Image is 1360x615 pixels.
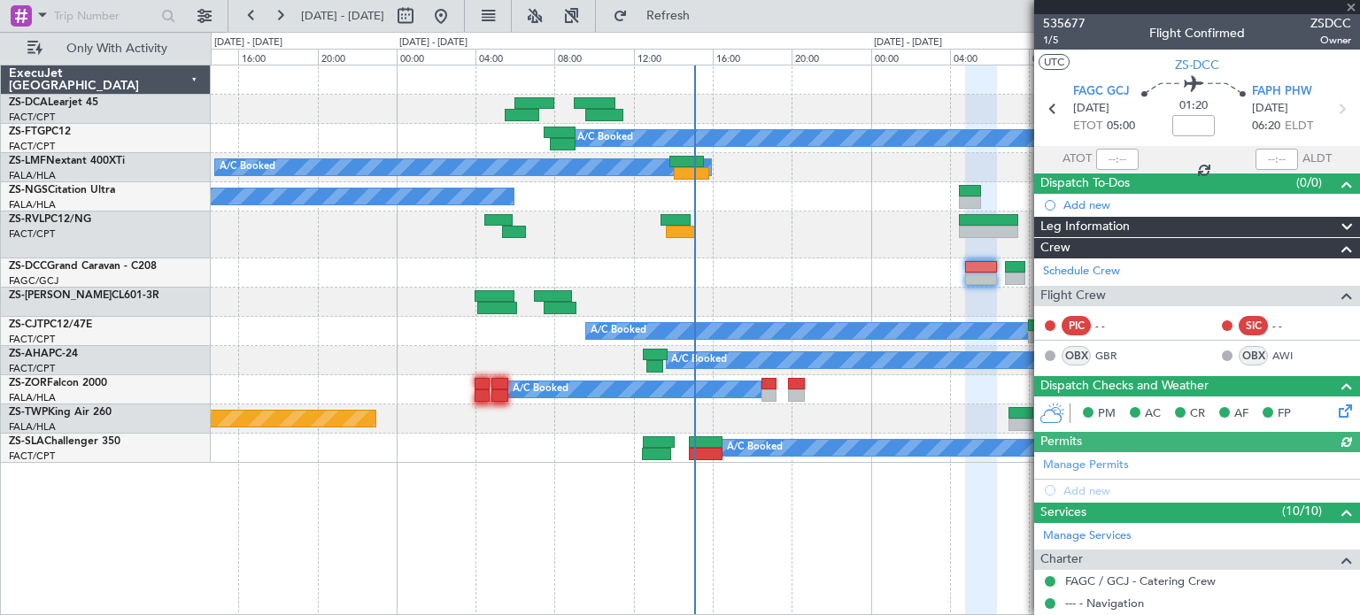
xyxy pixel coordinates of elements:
span: ZS-DCC [1175,56,1219,74]
span: 05:00 [1107,118,1135,135]
a: ZS-DCCGrand Caravan - C208 [9,261,157,272]
span: Refresh [631,10,706,22]
div: 16:00 [238,49,317,65]
div: A/C Booked [513,376,568,403]
span: PM [1098,405,1116,423]
span: ZS-ZOR [9,378,47,388]
span: Charter [1040,550,1083,570]
span: Services [1040,503,1086,523]
a: FACT/CPT [9,227,55,241]
div: A/C Booked [671,347,727,373]
a: Manage Services [1043,527,1132,545]
a: AWI [1272,348,1312,364]
a: ZS-FTGPC12 [9,127,71,137]
div: 20:00 [318,49,397,65]
a: FACT/CPT [9,362,55,375]
span: Dispatch Checks and Weather [1040,376,1209,396]
span: ZS-DCA [9,97,48,108]
div: 04:00 [950,49,1029,65]
span: AF [1234,405,1248,423]
span: ZSDCC [1310,14,1351,33]
span: ZS-[PERSON_NAME] [9,290,112,301]
a: FAGC / GCJ - Catering Crew [1065,573,1216,588]
a: GBR [1095,348,1135,364]
a: FACT/CPT [9,450,55,463]
button: UTC [1039,54,1070,70]
a: ZS-NGSCitation Ultra [9,185,115,196]
div: 00:00 [397,49,475,65]
span: Crew [1040,238,1070,258]
a: ZS-AHAPC-24 [9,349,78,359]
span: ZS-FTG [9,127,45,137]
span: FAPH PHW [1252,83,1312,101]
span: ZS-RVL [9,214,44,225]
div: 20:00 [792,49,870,65]
a: FALA/HLA [9,391,56,404]
div: SIC [1239,316,1268,335]
span: Flight Crew [1040,286,1106,306]
a: Schedule Crew [1043,263,1120,281]
span: ZS-AHA [9,349,49,359]
span: ZS-TWP [9,407,48,418]
a: FALA/HLA [9,198,56,211]
a: FALA/HLA [9,420,56,434]
span: Leg Information [1040,217,1130,237]
a: ZS-ZORFalcon 2000 [9,378,107,388]
span: 01:20 [1179,97,1208,115]
div: A/C Booked [727,434,783,461]
span: 535677 [1043,14,1086,33]
span: FP [1278,405,1291,423]
span: Owner [1310,33,1351,48]
a: ZS-[PERSON_NAME]CL601-3R [9,290,159,301]
div: PIC [1062,316,1091,335]
span: ETOT [1073,118,1102,135]
span: Dispatch To-Dos [1040,173,1130,194]
span: 06:20 [1252,118,1280,135]
div: 12:00 [634,49,713,65]
a: FACT/CPT [9,333,55,346]
div: [DATE] - [DATE] [874,35,942,50]
a: FACT/CPT [9,111,55,124]
span: [DATE] [1073,100,1109,118]
span: FAGC GCJ [1073,83,1130,101]
div: 08:00 [1029,49,1108,65]
button: Refresh [605,2,711,30]
a: ZS-TWPKing Air 260 [9,407,112,418]
span: ZS-SLA [9,436,44,447]
span: (0/0) [1296,173,1322,192]
span: ELDT [1285,118,1313,135]
div: 00:00 [871,49,950,65]
div: - - [1272,318,1312,334]
div: [DATE] - [DATE] [399,35,467,50]
span: Only With Activity [46,42,187,55]
span: ZS-NGS [9,185,48,196]
div: OBX [1062,346,1091,365]
span: (10/10) [1282,502,1322,520]
span: 1/5 [1043,33,1086,48]
div: [DATE] - [DATE] [214,35,282,50]
div: A/C Booked [577,125,633,151]
span: [DATE] [1252,100,1288,118]
a: FAGC/GCJ [9,274,58,288]
span: ZS-CJT [9,319,43,330]
div: Add new [1063,197,1351,212]
div: Flight Confirmed [1149,24,1245,42]
input: Trip Number [54,3,156,29]
span: ZS-DCC [9,261,47,272]
span: [DATE] - [DATE] [301,8,384,24]
a: ZS-SLAChallenger 350 [9,436,120,447]
a: FACT/CPT [9,140,55,153]
div: A/C Booked [591,318,646,344]
div: 04:00 [475,49,554,65]
span: ATOT [1062,150,1092,168]
a: FALA/HLA [9,169,56,182]
div: OBX [1239,346,1268,365]
a: --- - Navigation [1065,596,1144,611]
span: AC [1145,405,1161,423]
span: ALDT [1302,150,1332,168]
span: CR [1190,405,1205,423]
div: A/C Booked [220,154,275,181]
span: ZS-LMF [9,156,46,166]
div: 16:00 [713,49,792,65]
div: 08:00 [554,49,633,65]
